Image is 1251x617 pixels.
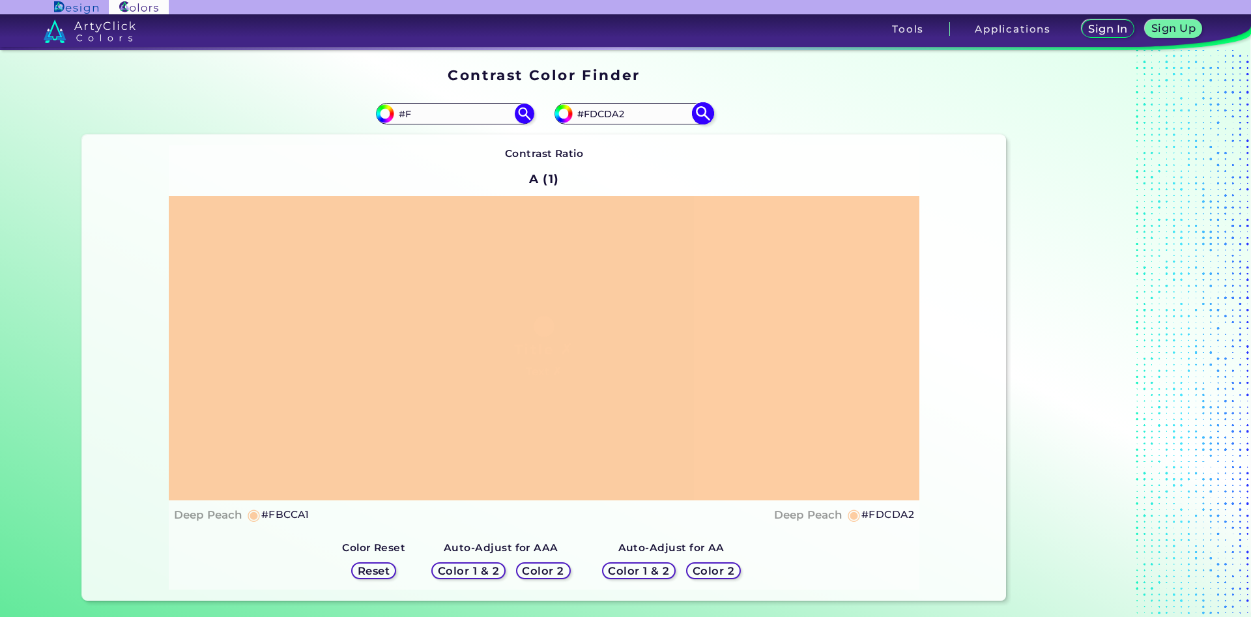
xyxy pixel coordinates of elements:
h5: ◉ [847,507,861,523]
h1: Contrast Color Finder [448,65,640,85]
h4: Deep Peach [774,506,842,524]
h5: #FBCCA1 [261,506,309,523]
h5: Sign In [1090,24,1126,34]
h5: ◉ [247,507,261,523]
h5: Color 2 [524,566,562,575]
h5: Color 1 & 2 [611,566,667,575]
h3: Applications [975,24,1051,34]
h4: Text ✗ [526,362,562,381]
h5: Color 1 & 2 [440,566,496,575]
h2: A (1) [523,165,566,194]
strong: Contrast Ratio [505,147,584,160]
h3: Tools [892,24,924,34]
h5: #FDCDA2 [861,506,914,523]
img: icon search [691,102,714,125]
h5: Reset [359,566,388,575]
img: icon search [515,104,534,123]
strong: Color Reset [342,541,405,554]
h5: Sign Up [1153,23,1194,33]
img: ArtyClick Design logo [54,1,98,14]
strong: Auto-Adjust for AA [618,541,725,554]
h1: Title ✗ [514,339,574,359]
img: logo_artyclick_colors_white.svg [44,20,136,43]
strong: Auto-Adjust for AAA [444,541,558,554]
h5: Color 2 [695,566,733,575]
input: type color 2.. [573,105,694,122]
input: type color 1.. [394,105,515,122]
h4: Deep Peach [174,506,242,524]
a: Sign Up [1147,21,1200,37]
a: Sign In [1084,21,1132,37]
